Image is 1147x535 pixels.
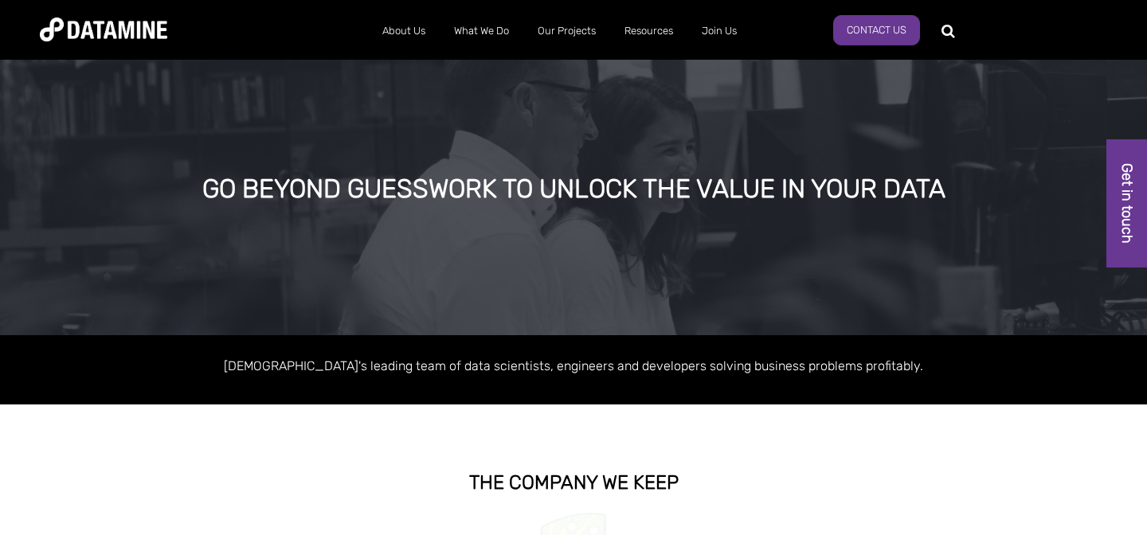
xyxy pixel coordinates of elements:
strong: THE COMPANY WE KEEP [469,471,679,494]
p: [DEMOGRAPHIC_DATA]'s leading team of data scientists, engineers and developers solving business p... [119,355,1028,377]
a: Contact Us [833,15,920,45]
a: Join Us [687,10,751,52]
a: Our Projects [523,10,610,52]
a: Get in touch [1106,139,1147,267]
a: Resources [610,10,687,52]
div: GO BEYOND GUESSWORK TO UNLOCK THE VALUE IN YOUR DATA [135,175,1012,204]
img: Datamine [40,18,167,41]
a: What We Do [440,10,523,52]
a: About Us [368,10,440,52]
